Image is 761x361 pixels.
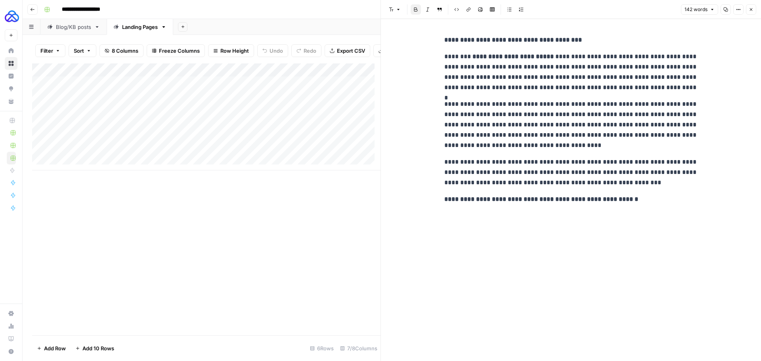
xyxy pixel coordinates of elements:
[5,307,17,320] a: Settings
[257,44,288,57] button: Undo
[147,44,205,57] button: Freeze Columns
[122,23,158,31] div: Landing Pages
[685,6,707,13] span: 142 words
[5,44,17,57] a: Home
[337,47,365,55] span: Export CSV
[291,44,321,57] button: Redo
[325,44,370,57] button: Export CSV
[337,342,380,355] div: 7/8 Columns
[32,342,71,355] button: Add Row
[107,19,173,35] a: Landing Pages
[5,82,17,95] a: Opportunities
[112,47,138,55] span: 8 Columns
[82,344,114,352] span: Add 10 Rows
[40,19,107,35] a: Blog/KB posts
[220,47,249,55] span: Row Height
[5,345,17,358] button: Help + Support
[5,95,17,108] a: Your Data
[74,47,84,55] span: Sort
[40,47,53,55] span: Filter
[99,44,143,57] button: 8 Columns
[681,4,718,15] button: 142 words
[208,44,254,57] button: Row Height
[71,342,119,355] button: Add 10 Rows
[56,23,91,31] div: Blog/KB posts
[5,57,17,70] a: Browse
[44,344,66,352] span: Add Row
[5,70,17,82] a: Insights
[304,47,316,55] span: Redo
[69,44,96,57] button: Sort
[5,6,17,26] button: Workspace: AUQ
[5,9,19,23] img: AUQ Logo
[35,44,65,57] button: Filter
[159,47,200,55] span: Freeze Columns
[5,332,17,345] a: Learning Hub
[307,342,337,355] div: 6 Rows
[5,320,17,332] a: Usage
[270,47,283,55] span: Undo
